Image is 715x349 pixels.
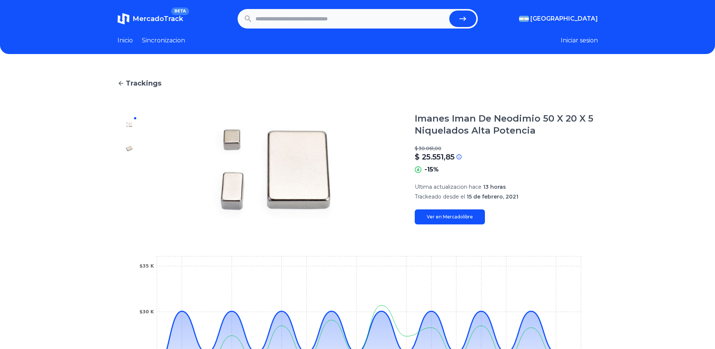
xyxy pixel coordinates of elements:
a: Ver en Mercadolibre [415,209,485,224]
img: Imanes Iman De Neodimio 50 X 20 X 5 Niquelados Alta Potencia [157,113,400,224]
tspan: $30 K [139,309,154,314]
span: Trackeado desde el [415,193,465,200]
tspan: $35 K [139,263,154,269]
span: Trackings [126,78,161,89]
p: $ 25.551,85 [415,152,455,162]
a: Trackings [117,78,598,89]
a: MercadoTrackBETA [117,13,183,25]
p: $ 30.061,00 [415,146,598,152]
span: 15 de febrero, 2021 [467,193,518,200]
span: MercadoTrack [132,15,183,23]
p: -15% [424,165,439,174]
a: Inicio [117,36,133,45]
h1: Imanes Iman De Neodimio 50 X 20 X 5 Niquelados Alta Potencia [415,113,598,137]
span: [GEOGRAPHIC_DATA] [530,14,598,23]
img: Imanes Iman De Neodimio 50 X 20 X 5 Niquelados Alta Potencia [123,143,135,155]
button: Iniciar sesion [561,36,598,45]
img: Argentina [519,16,529,22]
button: [GEOGRAPHIC_DATA] [519,14,598,23]
a: Sincronizacion [142,36,185,45]
img: MercadoTrack [117,13,129,25]
span: 13 horas [483,184,506,190]
span: BETA [171,8,189,15]
img: Imanes Iman De Neodimio 50 X 20 X 5 Niquelados Alta Potencia [123,119,135,131]
span: Ultima actualizacion hace [415,184,482,190]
